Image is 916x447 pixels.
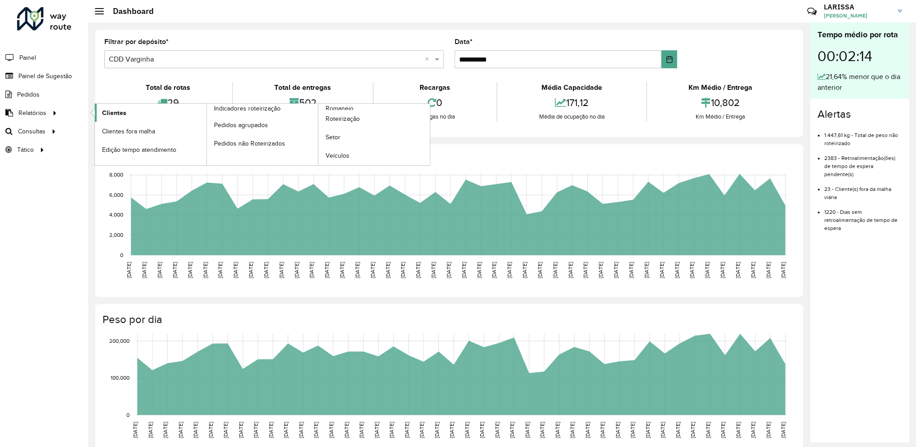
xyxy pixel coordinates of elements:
[585,422,590,438] text: [DATE]
[208,422,214,438] text: [DATE]
[615,422,621,438] text: [DATE]
[818,41,902,71] div: 00:02:14
[95,104,318,165] a: Indicadores roteirização
[389,422,394,438] text: [DATE]
[376,112,495,121] div: Recargas no dia
[719,262,725,278] text: [DATE]
[268,422,274,438] text: [DATE]
[735,262,741,278] text: [DATE]
[818,29,902,41] div: Tempo médio por rota
[318,128,430,146] a: Setor
[583,262,589,278] text: [DATE]
[494,422,500,438] text: [DATE]
[308,262,314,278] text: [DATE]
[649,93,792,112] div: 10,802
[109,338,130,344] text: 200,000
[102,145,176,155] span: Edição tempo atendimento
[18,127,45,136] span: Consultas
[278,262,284,278] text: [DATE]
[824,147,902,178] li: 2383 - Retroalimentação(ões) de tempo de espera pendente(s)
[339,262,345,278] text: [DATE]
[132,422,138,438] text: [DATE]
[479,422,485,438] text: [DATE]
[95,141,206,159] a: Edição tempo atendimento
[111,375,130,381] text: 100,000
[645,422,651,438] text: [DATE]
[660,422,666,438] text: [DATE]
[649,112,792,121] div: Km Médio / Entrega
[178,422,183,438] text: [DATE]
[318,147,430,165] a: Veículos
[217,262,223,278] text: [DATE]
[705,422,711,438] text: [DATE]
[141,262,147,278] text: [DATE]
[107,82,230,93] div: Total de rotas
[162,422,168,438] text: [DATE]
[539,422,545,438] text: [DATE]
[326,104,353,113] span: Romaneio
[500,93,644,112] div: 171,12
[253,422,259,438] text: [DATE]
[109,212,123,218] text: 4,000
[630,422,635,438] text: [DATE]
[751,422,756,438] text: [DATE]
[449,422,455,438] text: [DATE]
[598,262,604,278] text: [DATE]
[476,262,482,278] text: [DATE]
[750,262,756,278] text: [DATE]
[235,93,371,112] div: 502
[103,153,794,166] h4: Capacidade por dia
[223,422,228,438] text: [DATE]
[455,36,473,47] label: Data
[569,422,575,438] text: [DATE]
[599,422,605,438] text: [DATE]
[214,120,268,130] span: Pedidos agrupados
[318,110,430,128] a: Roteirização
[385,262,391,278] text: [DATE]
[522,262,527,278] text: [DATE]
[147,422,153,438] text: [DATE]
[818,108,902,121] h4: Alertas
[102,108,126,118] span: Clientes
[554,422,560,438] text: [DATE]
[500,112,644,121] div: Média de ocupação no dia
[344,422,349,438] text: [DATE]
[552,262,558,278] text: [DATE]
[374,422,380,438] text: [DATE]
[207,134,318,152] a: Pedidos não Roteirizados
[419,422,424,438] text: [DATE]
[613,262,619,278] text: [DATE]
[434,422,440,438] text: [DATE]
[690,422,696,438] text: [DATE]
[313,422,319,438] text: [DATE]
[675,422,681,438] text: [DATE]
[232,262,238,278] text: [DATE]
[643,262,649,278] text: [DATE]
[294,262,299,278] text: [DATE]
[19,53,36,62] span: Painel
[263,262,269,278] text: [DATE]
[298,422,304,438] text: [DATE]
[214,104,281,113] span: Indicadores roteirização
[17,145,34,155] span: Tático
[214,139,285,148] span: Pedidos não Roteirizados
[104,36,169,47] label: Filtrar por depósito
[324,262,330,278] text: [DATE]
[326,151,349,160] span: Veículos
[818,71,902,93] div: 21,64% menor que o dia anterior
[567,262,573,278] text: [DATE]
[18,108,46,118] span: Relatórios
[824,124,902,147] li: 1.447,61 kg - Total de peso não roteirizado
[95,122,206,140] a: Clientes fora malha
[506,262,512,278] text: [DATE]
[126,262,132,278] text: [DATE]
[659,262,665,278] text: [DATE]
[824,201,902,232] li: 1220 - Dias sem retroalimentação de tempo de espera
[172,262,178,278] text: [DATE]
[704,262,710,278] text: [DATE]
[354,262,360,278] text: [DATE]
[765,422,771,438] text: [DATE]
[425,54,433,65] span: Clear all
[781,262,786,278] text: [DATE]
[248,262,254,278] text: [DATE]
